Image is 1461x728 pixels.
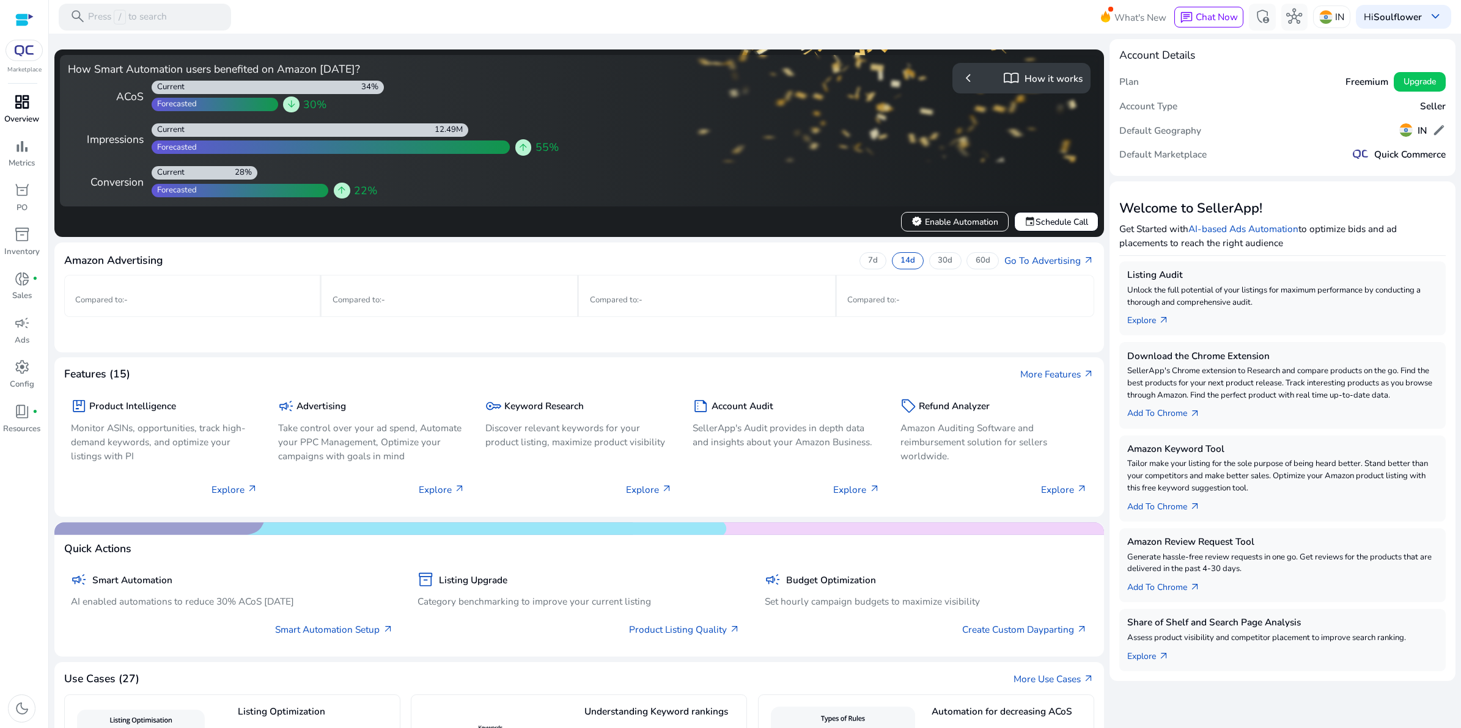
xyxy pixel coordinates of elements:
img: QC-logo.svg [12,45,37,56]
button: verifiedEnable Automation [901,212,1009,231]
h5: Smart Automation [92,575,172,586]
button: chatChat Now [1174,7,1243,27]
span: What's New [1114,7,1166,28]
p: Metrics [9,158,35,170]
h5: Plan [1119,76,1139,87]
span: orders [14,183,30,198]
h4: Features (15) [64,368,130,380]
span: arrow_upward [518,142,529,153]
span: Schedule Call [1025,216,1088,228]
p: Compared to : [75,294,309,307]
p: Tailor make your listing for the sole purpose of being heard better. Stand better than your compe... [1127,458,1438,494]
h5: Share of Shelf and Search Page Analysis [1127,617,1438,628]
p: Press to search [88,10,167,24]
div: 12.49M [435,125,468,136]
span: - [896,294,900,305]
span: arrow_outward [661,484,672,495]
h5: Default Geography [1119,125,1201,136]
a: AI-based Ads Automation [1188,222,1298,235]
div: Impressions [68,131,144,147]
div: Forecasted [152,99,197,110]
p: Ads [15,335,29,347]
h5: Listing Optimization [238,706,393,727]
p: 14d [900,255,915,266]
h4: How Smart Automation users benefited on Amazon [DATE]? [68,63,574,76]
p: IN [1335,6,1344,27]
h4: Quick Actions [64,542,131,555]
span: arrow_outward [869,484,880,495]
p: Monitor ASINs, opportunities, track high-demand keywords, and optimize your listings with PI [71,421,258,463]
p: Compared to : [590,294,824,307]
span: campaign [765,572,781,588]
a: Product Listing Quality [629,622,740,636]
a: Add To Chrome [1127,495,1212,514]
span: chevron_left [960,70,976,86]
button: eventSchedule Call [1014,212,1099,231]
p: Explore [833,482,880,497]
p: Discover relevant keywords for your product listing, maximize product visibility [485,421,672,449]
span: dashboard [14,94,30,110]
a: More Featuresarrow_outward [1020,367,1094,381]
span: fiber_manual_record [32,409,38,415]
img: in.svg [1319,10,1333,24]
h5: Advertising [296,401,346,412]
p: Config [10,379,34,391]
p: Amazon Auditing Software and reimbursement solution for sellers worldwide. [900,421,1087,463]
p: 30d [938,255,952,266]
p: Resources [3,423,40,435]
span: 55% [535,139,559,155]
p: SellerApp's Audit provides in depth data and insights about your Amazon Business. [693,421,880,449]
span: 30% [303,96,326,112]
p: Compared to : [847,294,1083,307]
h5: Refund Analyzer [919,401,990,412]
p: SellerApp's Chrome extension to Research and compare products on the go. Find the best products f... [1127,365,1438,401]
h4: Account Details [1119,49,1195,62]
p: Overview [4,114,39,126]
p: 60d [976,255,990,266]
span: arrow_outward [729,624,740,635]
div: 34% [361,82,384,93]
span: arrow_outward [1190,409,1201,420]
p: Assess product visibility and competitor placement to improve search ranking. [1127,632,1438,644]
p: Explore [419,482,465,497]
span: arrow_outward [1158,315,1169,326]
span: - [639,294,642,305]
h5: Quick Commerce [1374,149,1446,160]
h5: IN [1418,125,1427,136]
span: arrow_outward [1083,255,1094,266]
span: package [71,398,87,414]
p: Explore [626,482,672,497]
p: PO [17,202,28,214]
p: Compared to : [333,294,567,307]
span: arrow_outward [247,484,258,495]
a: Smart Automation Setup [275,622,393,636]
button: hub [1281,4,1308,31]
p: Hi [1364,12,1422,21]
a: More Use Casesarrow_outward [1014,672,1094,686]
a: Add To Chrome [1127,575,1212,594]
p: Inventory [4,246,40,258]
span: Enable Automation [911,216,998,228]
p: Explore [1041,482,1087,497]
span: inventory_2 [14,227,30,242]
b: Soulflower [1374,10,1422,23]
span: fiber_manual_record [32,276,38,282]
h3: Welcome to SellerApp! [1119,200,1446,216]
span: admin_panel_settings [1254,9,1270,24]
div: Forecasted [152,142,197,153]
h4: Amazon Advertising [64,254,163,267]
img: in.svg [1399,123,1413,137]
div: Conversion [68,174,144,190]
h5: Automation for decreasing ACoS [932,706,1087,727]
h5: Budget Optimization [786,575,876,586]
span: inventory_2 [418,572,433,588]
h5: Amazon Review Request Tool [1127,536,1438,547]
span: dark_mode [14,701,30,716]
h5: Account Type [1119,101,1177,112]
p: Set hourly campaign budgets to maximize visibility [765,594,1087,608]
h5: Seller [1420,101,1446,112]
span: bar_chart [14,139,30,155]
h5: How it works [1025,73,1083,84]
a: Create Custom Dayparting [962,622,1087,636]
p: Sales [12,290,32,302]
